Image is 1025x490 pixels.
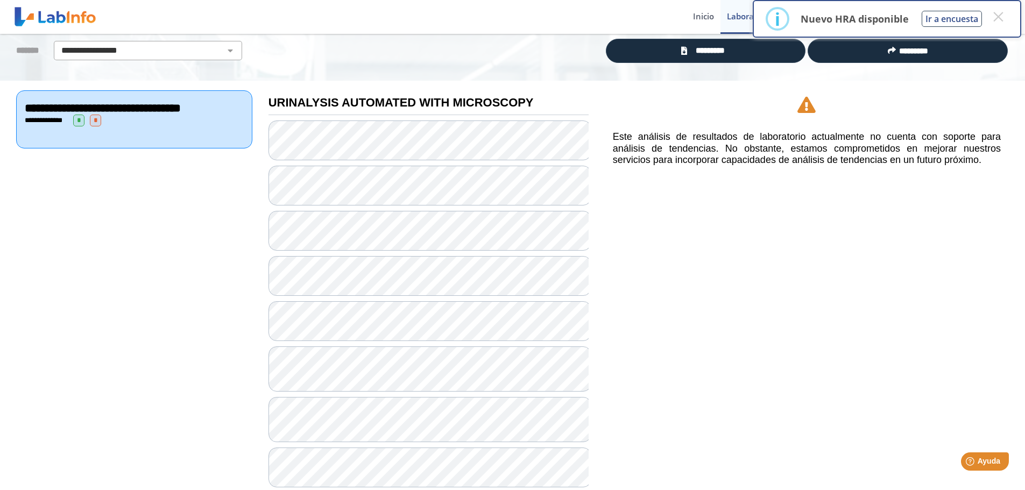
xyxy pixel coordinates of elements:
h5: Este análisis de resultados de laboratorio actualmente no cuenta con soporte para análisis de ten... [613,131,1001,166]
p: Nuevo HRA disponible [801,12,909,25]
button: Close this dialog [988,7,1008,26]
b: URINALYSIS AUTOMATED WITH MICROSCOPY [268,96,534,109]
button: Ir a encuesta [922,11,982,27]
iframe: Help widget launcher [929,448,1013,478]
div: i [775,9,780,29]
